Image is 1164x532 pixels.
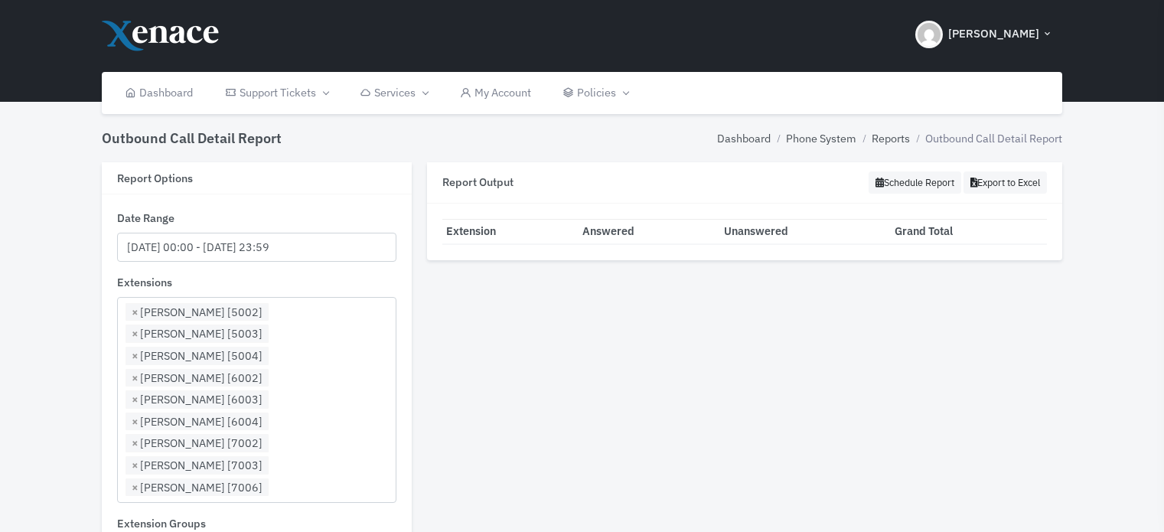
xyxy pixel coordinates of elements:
[132,391,139,408] span: ×
[209,72,344,114] a: Support Tickets
[132,457,139,474] span: ×
[117,171,396,184] h6: Report Options
[132,348,139,364] span: ×
[126,390,269,409] li: Joseph Smith [6003]
[132,479,139,496] span: ×
[872,130,910,147] a: Reports
[963,171,1047,194] button: Export to Excel
[442,175,514,188] h6: Report Output
[915,21,943,48] img: Header Avatar
[786,130,856,147] a: Phone System
[126,413,269,431] li: Glyn Lashmar [6004]
[547,72,644,114] a: Policies
[132,413,139,430] span: ×
[132,325,139,342] span: ×
[126,325,269,343] li: Ashley Ager [5003]
[132,304,139,321] span: ×
[132,435,139,452] span: ×
[109,72,210,114] a: Dashboard
[117,210,174,227] label: Date Range
[126,434,269,452] li: Steve Shippey [7002]
[126,456,269,475] li: Dominic Pyle [7003]
[102,130,282,147] h4: Outbound Call Detail Report
[126,369,269,387] li: David Gray [6002]
[717,130,771,147] a: Dashboard
[906,8,1062,61] button: [PERSON_NAME]
[720,219,891,244] th: Unanswered
[117,274,172,291] label: Extensions
[117,515,206,532] label: Extension Groups
[579,219,720,244] th: Answered
[869,171,961,194] button: Schedule Report
[910,130,1062,147] li: Outbound Call Detail Report
[444,72,547,114] a: My Account
[126,478,269,497] li: Guy Harris [7006]
[891,219,1047,244] th: Grand Total
[344,72,444,114] a: Services
[126,347,269,365] li: David Riddleston [5004]
[126,303,269,321] li: Marc Philip [5002]
[948,25,1039,43] span: [PERSON_NAME]
[442,219,579,244] th: Extension
[132,370,139,387] span: ×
